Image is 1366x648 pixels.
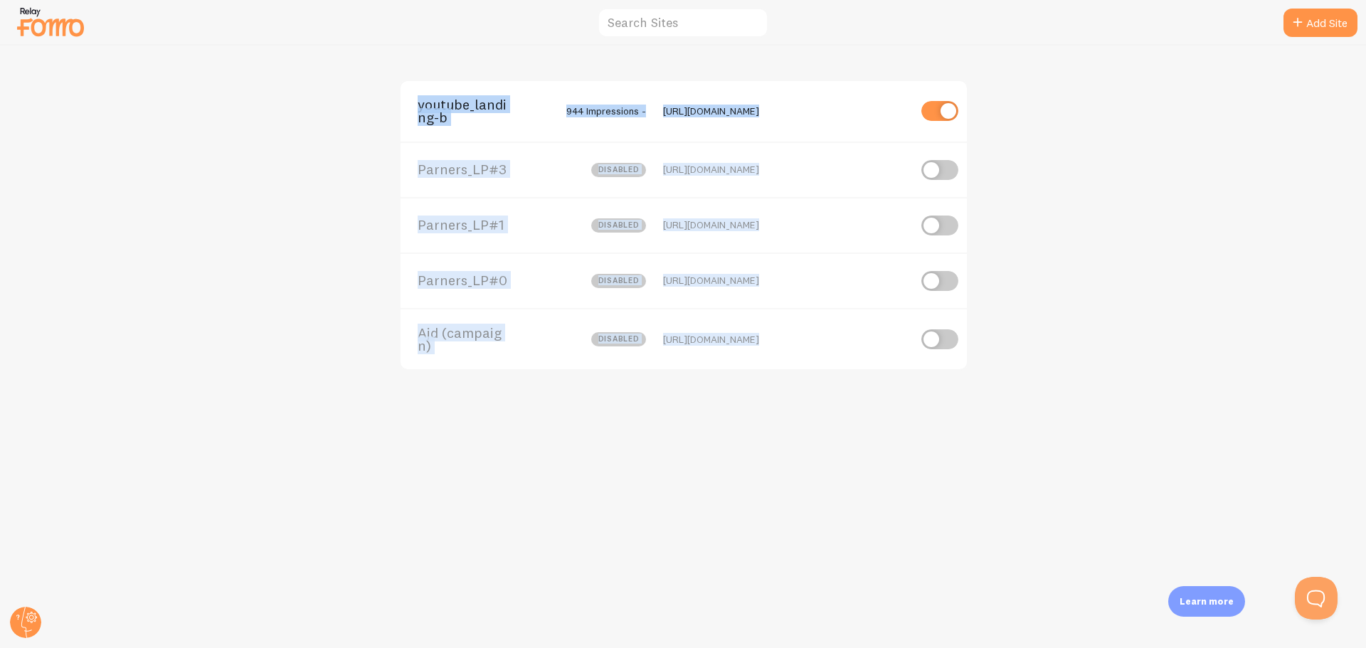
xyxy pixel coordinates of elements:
[418,274,532,287] span: Parners_LP#0
[418,98,532,124] span: youtube_landing-b
[418,163,532,176] span: Parners_LP#3
[418,326,532,353] span: Ajd (campaign)
[663,333,909,346] div: [URL][DOMAIN_NAME]
[591,218,646,233] span: disabled
[591,332,646,346] span: disabled
[1168,586,1245,617] div: Learn more
[663,105,909,117] div: [URL][DOMAIN_NAME]
[591,163,646,177] span: disabled
[1180,595,1234,608] p: Learn more
[663,274,909,287] div: [URL][DOMAIN_NAME]
[591,274,646,288] span: disabled
[663,163,909,176] div: [URL][DOMAIN_NAME]
[566,105,646,117] span: 944 Impressions -
[15,4,86,40] img: fomo-relay-logo-orange.svg
[418,218,532,231] span: Parners_LP#1
[663,218,909,231] div: [URL][DOMAIN_NAME]
[1295,577,1338,620] iframe: Help Scout Beacon - Open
